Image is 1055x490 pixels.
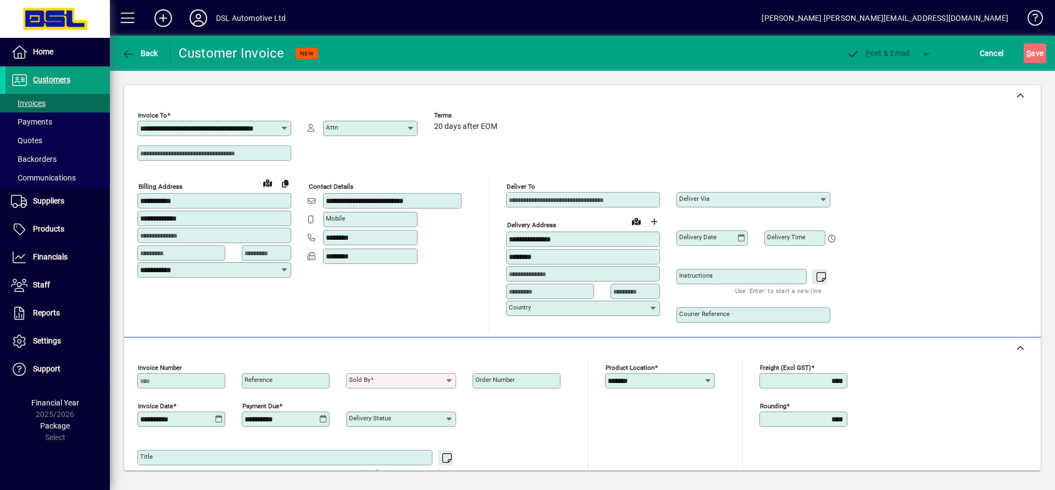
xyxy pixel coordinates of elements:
[760,364,811,371] mat-label: Freight (excl GST)
[245,376,273,384] mat-label: Reference
[33,224,64,233] span: Products
[5,131,110,150] a: Quotes
[216,9,286,27] div: DSL Automotive Ltd
[475,376,515,384] mat-label: Order number
[5,300,110,327] a: Reports
[33,280,50,289] span: Staff
[679,272,713,279] mat-label: Instructions
[679,233,717,241] mat-label: Delivery date
[33,75,70,84] span: Customers
[841,43,915,63] button: Post & Email
[5,112,110,131] a: Payments
[865,49,870,58] span: P
[5,244,110,271] a: Financials
[606,364,654,371] mat-label: Product location
[121,49,158,58] span: Back
[179,44,285,62] div: Customer Invoice
[11,173,76,182] span: Communications
[5,356,110,383] a: Support
[5,94,110,112] a: Invoices
[11,155,57,164] span: Backorders
[628,212,645,230] a: View on map
[33,252,68,261] span: Financials
[276,174,294,192] button: Copy to Delivery address
[760,402,786,410] mat-label: Rounding
[762,9,1008,27] div: [PERSON_NAME] [PERSON_NAME][EMAIL_ADDRESS][DOMAIN_NAME]
[645,213,663,230] button: Choose address
[31,398,79,407] span: Financial Year
[40,421,70,430] span: Package
[181,8,216,28] button: Profile
[33,364,60,373] span: Support
[5,216,110,243] a: Products
[300,50,314,57] span: NEW
[434,122,497,131] span: 20 days after EOM
[5,150,110,168] a: Backorders
[509,303,531,311] mat-label: Country
[138,111,167,119] mat-label: Invoice To
[5,168,110,187] a: Communications
[1026,44,1043,62] span: ave
[5,272,110,299] a: Staff
[1019,2,1041,38] a: Knowledge Base
[767,233,806,241] mat-label: Delivery time
[140,453,153,460] mat-label: Title
[679,310,730,318] mat-label: Courier Reference
[679,195,709,202] mat-label: Deliver via
[1026,49,1031,58] span: S
[33,336,61,345] span: Settings
[977,43,1007,63] button: Cancel
[349,376,370,384] mat-label: Sold by
[434,112,500,119] span: Terms
[119,43,161,63] button: Back
[361,465,447,478] mat-hint: Use 'Enter' to start a new line
[110,43,170,63] app-page-header-button: Back
[735,284,821,297] mat-hint: Use 'Enter' to start a new line
[259,174,276,192] a: View on map
[146,8,181,28] button: Add
[33,47,53,56] span: Home
[326,215,345,222] mat-label: Mobile
[11,117,52,126] span: Payments
[1024,43,1046,63] button: Save
[349,414,391,422] mat-label: Delivery status
[326,123,338,131] mat-label: Attn
[980,44,1004,62] span: Cancel
[11,99,46,108] span: Invoices
[5,188,110,215] a: Suppliers
[138,402,173,410] mat-label: Invoice date
[242,402,279,410] mat-label: Payment due
[846,49,910,58] span: ost & Email
[138,364,182,371] mat-label: Invoice number
[33,308,60,317] span: Reports
[33,196,64,205] span: Suppliers
[507,183,535,190] mat-label: Deliver To
[5,328,110,355] a: Settings
[11,136,42,145] span: Quotes
[5,38,110,66] a: Home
